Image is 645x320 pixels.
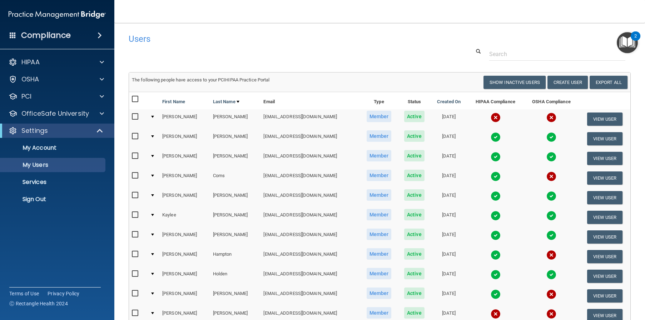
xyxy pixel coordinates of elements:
span: Member [367,170,392,181]
td: [PERSON_NAME] [210,188,261,207]
img: PMB logo [9,7,106,22]
p: OSHA [21,75,39,84]
button: View User [587,132,622,145]
img: tick.e7d51cea.svg [491,211,501,221]
td: [PERSON_NAME] [159,227,210,247]
td: [PERSON_NAME] [210,286,261,306]
button: View User [587,230,622,244]
td: [PERSON_NAME] [210,149,261,168]
td: [DATE] [431,168,467,188]
span: Active [404,209,425,220]
h4: Users [129,34,417,44]
td: [PERSON_NAME] [210,227,261,247]
a: HIPAA [9,58,104,66]
p: My Users [5,161,102,169]
button: Show Inactive Users [483,76,546,89]
img: cross.ca9f0e7f.svg [546,171,556,181]
iframe: Drift Widget Chat Controller [521,269,636,298]
span: The following people have access to your PCIHIPAA Practice Portal [132,77,270,82]
p: OfficeSafe University [21,109,89,118]
img: cross.ca9f0e7f.svg [546,309,556,319]
button: View User [587,250,622,263]
span: Active [404,248,425,260]
span: Member [367,248,392,260]
img: tick.e7d51cea.svg [491,230,501,240]
img: cross.ca9f0e7f.svg [491,309,501,319]
td: [PERSON_NAME] [159,168,210,188]
img: cross.ca9f0e7f.svg [546,112,556,122]
td: [EMAIL_ADDRESS][DOMAIN_NAME] [261,188,359,207]
a: Privacy Policy [48,290,80,297]
td: [DATE] [431,149,467,168]
a: Export All [590,76,627,89]
span: Member [367,268,392,279]
button: View User [587,191,622,204]
img: tick.e7d51cea.svg [491,289,501,299]
a: OSHA [9,75,104,84]
span: Member [367,189,392,201]
td: Corns [210,168,261,188]
span: Member [367,150,392,161]
button: Open Resource Center, 2 new notifications [617,32,638,53]
a: Created On [437,97,461,106]
td: [PERSON_NAME] [210,109,261,129]
img: tick.e7d51cea.svg [546,191,556,201]
td: [DATE] [431,227,467,247]
td: Holden [210,266,261,286]
a: First Name [162,97,185,106]
input: Search [489,47,625,61]
td: [PERSON_NAME] [159,247,210,266]
span: Member [367,111,392,122]
td: [PERSON_NAME] [210,207,261,227]
td: [DATE] [431,286,467,306]
p: My Account [5,144,102,151]
p: HIPAA [21,58,40,66]
span: Active [404,111,425,122]
div: 2 [634,36,637,45]
a: OfficeSafe University [9,109,104,118]
td: [EMAIL_ADDRESS][DOMAIN_NAME] [261,286,359,306]
img: tick.e7d51cea.svg [491,191,501,201]
td: [EMAIL_ADDRESS][DOMAIN_NAME] [261,168,359,188]
button: View User [587,112,622,126]
span: Active [404,130,425,142]
span: Member [367,307,392,319]
img: tick.e7d51cea.svg [491,270,501,280]
td: [PERSON_NAME] [210,129,261,149]
td: [EMAIL_ADDRESS][DOMAIN_NAME] [261,129,359,149]
td: [EMAIL_ADDRESS][DOMAIN_NAME] [261,109,359,129]
span: Member [367,229,392,240]
td: [DATE] [431,247,467,266]
td: [DATE] [431,188,467,207]
td: [DATE] [431,207,467,227]
td: [EMAIL_ADDRESS][DOMAIN_NAME] [261,266,359,286]
span: Member [367,130,392,142]
span: Active [404,150,425,161]
img: tick.e7d51cea.svg [491,250,501,260]
a: Last Name [213,97,239,106]
td: [DATE] [431,129,467,149]
td: [DATE] [431,109,467,129]
button: Create User [547,76,588,89]
td: [EMAIL_ADDRESS][DOMAIN_NAME] [261,227,359,247]
td: Hampton [210,247,261,266]
span: Active [404,268,425,279]
span: Active [404,189,425,201]
td: [PERSON_NAME] [159,188,210,207]
img: cross.ca9f0e7f.svg [546,250,556,260]
td: [EMAIL_ADDRESS][DOMAIN_NAME] [261,207,359,227]
td: [PERSON_NAME] [159,109,210,129]
p: Settings [21,126,48,135]
span: Member [367,209,392,220]
td: [PERSON_NAME] [159,149,210,168]
img: tick.e7d51cea.svg [546,152,556,162]
span: Active [404,170,425,181]
img: tick.e7d51cea.svg [491,171,501,181]
img: cross.ca9f0e7f.svg [491,112,501,122]
td: [PERSON_NAME] [159,286,210,306]
td: [DATE] [431,266,467,286]
p: Sign Out [5,196,102,203]
p: PCI [21,92,31,101]
td: [PERSON_NAME] [159,129,210,149]
img: tick.e7d51cea.svg [491,132,501,142]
